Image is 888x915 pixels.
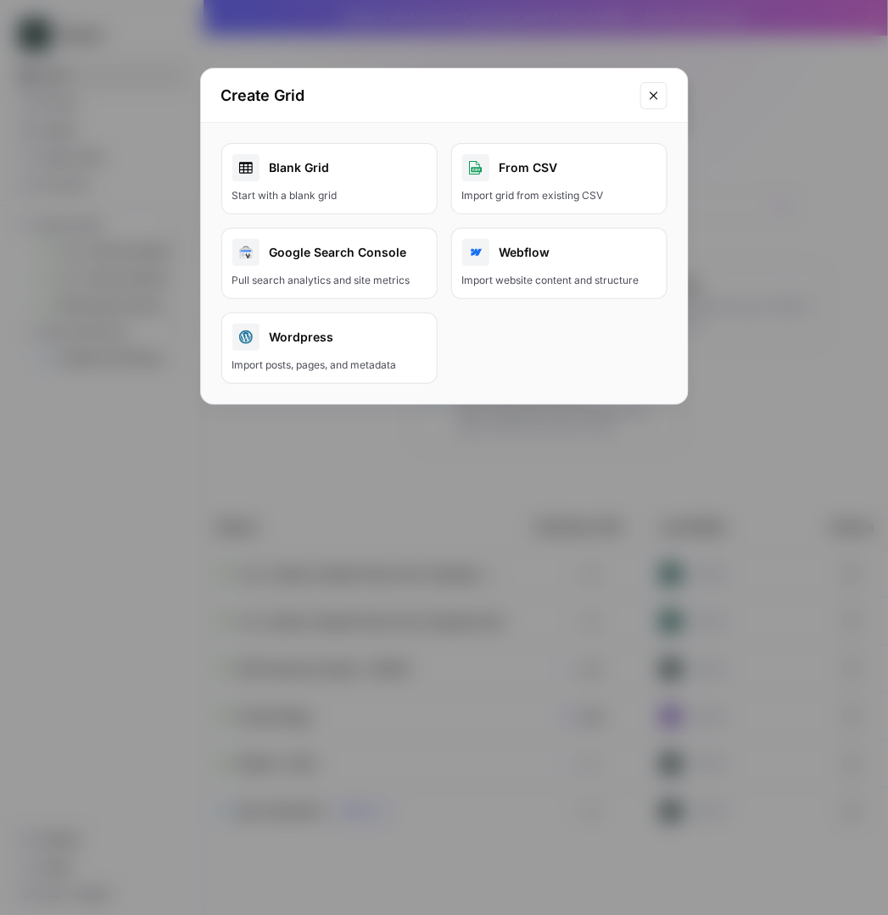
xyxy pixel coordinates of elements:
[451,143,667,214] button: From CSVImport grid from existing CSV
[462,154,656,181] div: From CSV
[640,82,667,109] button: Close modal
[232,273,427,288] div: Pull search analytics and site metrics
[232,154,427,181] div: Blank Grid
[221,228,438,299] button: Google Search ConsolePull search analytics and site metrics
[232,188,427,203] div: Start with a blank grid
[462,273,656,288] div: Import website content and structure
[221,143,438,214] a: Blank GridStart with a blank grid
[232,324,427,351] div: Wordpress
[232,239,427,266] div: Google Search Console
[221,313,438,384] button: WordpressImport posts, pages, and metadata
[221,84,630,108] h2: Create Grid
[462,188,656,203] div: Import grid from existing CSV
[462,239,656,266] div: Webflow
[232,358,427,373] div: Import posts, pages, and metadata
[451,228,667,299] button: WebflowImport website content and structure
